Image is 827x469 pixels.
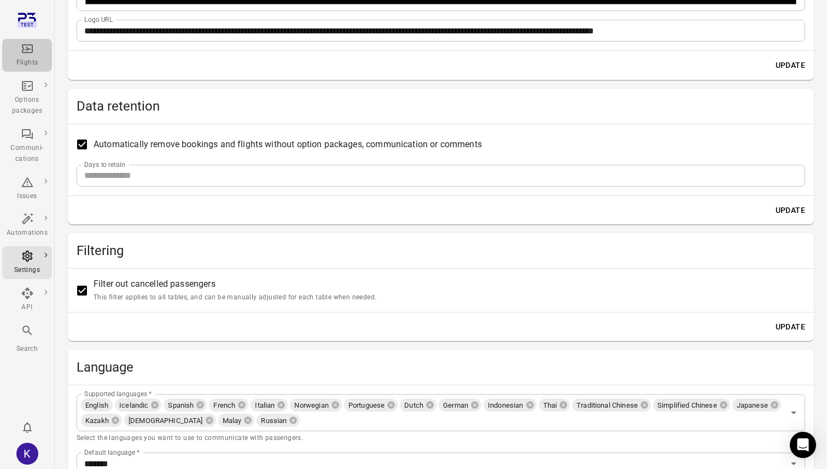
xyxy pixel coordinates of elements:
[400,398,436,412] div: Dutch
[257,414,300,427] div: Russian
[732,400,772,411] span: Japanese
[290,400,333,411] span: Norwegian
[344,398,398,412] div: Portuguese
[218,415,246,426] span: Malay
[77,242,805,259] h2: Filtering
[539,400,562,411] span: Thai
[771,317,809,337] button: Update
[81,400,113,411] span: English
[251,398,288,412] div: Italian
[7,265,48,276] div: Settings
[790,432,816,458] div: Open Intercom Messenger
[2,209,52,242] a: Automations
[2,283,52,316] a: API
[732,398,781,412] div: Japanese
[257,415,291,426] span: Russian
[94,292,376,303] p: This filter applies to all tables, and can be manually adjusted for each table when needed.
[84,448,139,457] label: Default language
[84,389,152,398] label: Supported languages
[94,138,482,151] span: Automatically remove bookings and flights without option packages, communication or comments
[2,172,52,205] a: Issues
[218,414,255,427] div: Malay
[84,15,113,24] label: Logo URL
[2,76,52,120] a: Options packages
[115,398,161,412] div: Icelandic
[209,400,240,411] span: French
[77,433,805,444] p: Select the languages you want to use to communicate with passengers.
[484,398,537,412] div: Indonesian
[7,95,48,117] div: Options packages
[539,398,570,412] div: Thai
[115,400,153,411] span: Icelandic
[572,400,642,411] span: Traditional Chinese
[84,160,125,169] label: Days to retain
[7,302,48,313] div: API
[16,416,38,438] button: Notifications
[94,277,376,303] span: Filter out cancelled passengers
[81,414,122,427] div: Kazakh
[439,398,481,412] div: German
[77,358,805,376] h2: Language
[7,344,48,355] div: Search
[484,400,528,411] span: Indonesian
[290,398,341,412] div: Norwegian
[7,57,48,68] div: Flights
[77,97,805,115] h2: Data retention
[771,200,809,221] button: Update
[124,415,207,426] span: [DEMOGRAPHIC_DATA]
[2,321,52,357] button: Search
[164,400,198,411] span: Spanish
[400,400,428,411] span: Dutch
[7,143,48,165] div: Communi-cations
[2,39,52,72] a: Flights
[12,438,43,469] button: kjasva
[209,398,248,412] div: French
[81,415,113,426] span: Kazakh
[786,405,801,420] button: Open
[2,246,52,279] a: Settings
[251,400,279,411] span: Italian
[572,398,651,412] div: Traditional Chinese
[653,400,721,411] span: Simplified Chinese
[16,443,38,465] div: K
[653,398,730,412] div: Simplified Chinese
[344,400,389,411] span: Portuguese
[2,124,52,168] a: Communi-cations
[771,55,809,76] button: Update
[7,228,48,239] div: Automations
[164,398,207,412] div: Spanish
[7,191,48,202] div: Issues
[439,400,473,411] span: German
[124,414,216,427] div: [DEMOGRAPHIC_DATA]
